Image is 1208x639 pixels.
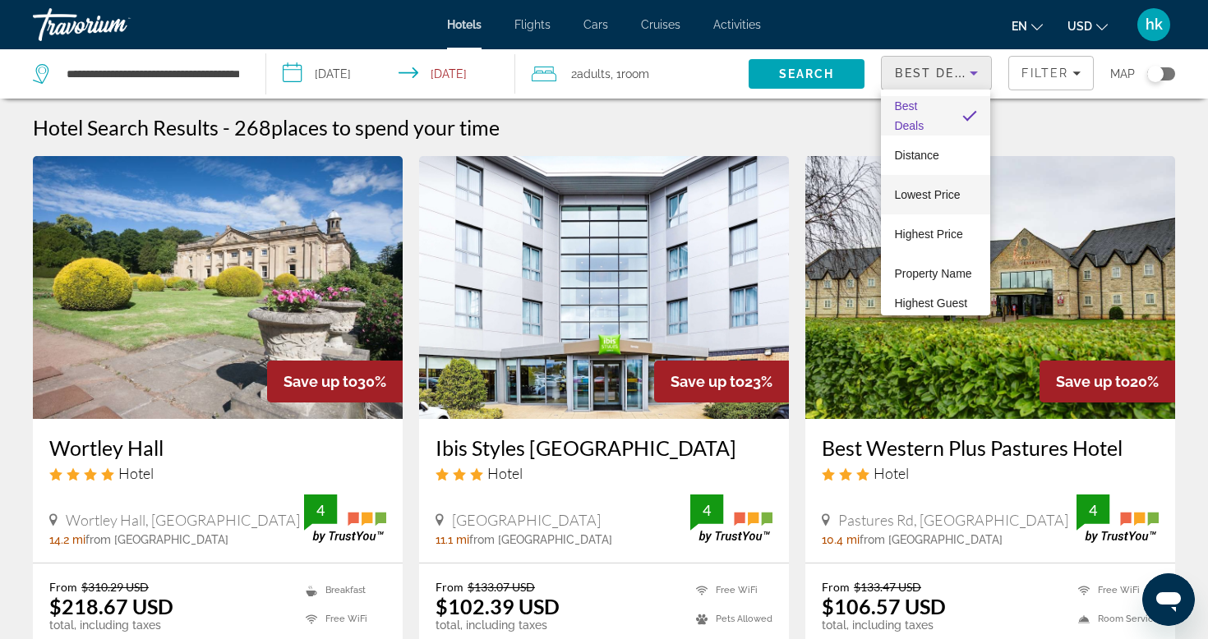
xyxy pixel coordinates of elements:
span: Highest Price [894,228,962,241]
div: Sort by [881,90,990,315]
span: Lowest Price [894,188,960,201]
span: Best Deals [894,99,924,132]
span: Highest Guest Rating [894,297,967,329]
iframe: Button to launch messaging window [1142,573,1195,626]
span: Property Name [894,267,971,280]
span: Distance [894,149,938,162]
